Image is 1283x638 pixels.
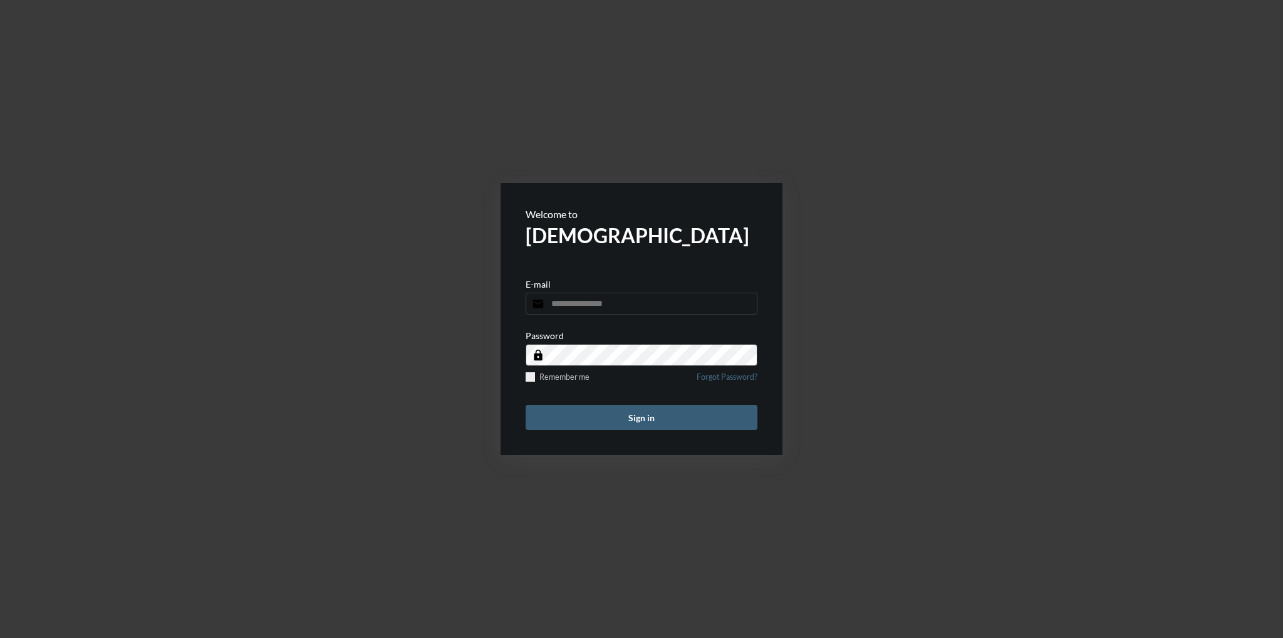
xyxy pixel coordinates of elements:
[526,405,757,430] button: Sign in
[526,330,564,341] p: Password
[526,223,757,248] h2: [DEMOGRAPHIC_DATA]
[526,208,757,220] p: Welcome to
[526,372,590,382] label: Remember me
[526,279,551,290] p: E-mail
[697,372,757,389] a: Forgot Password?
